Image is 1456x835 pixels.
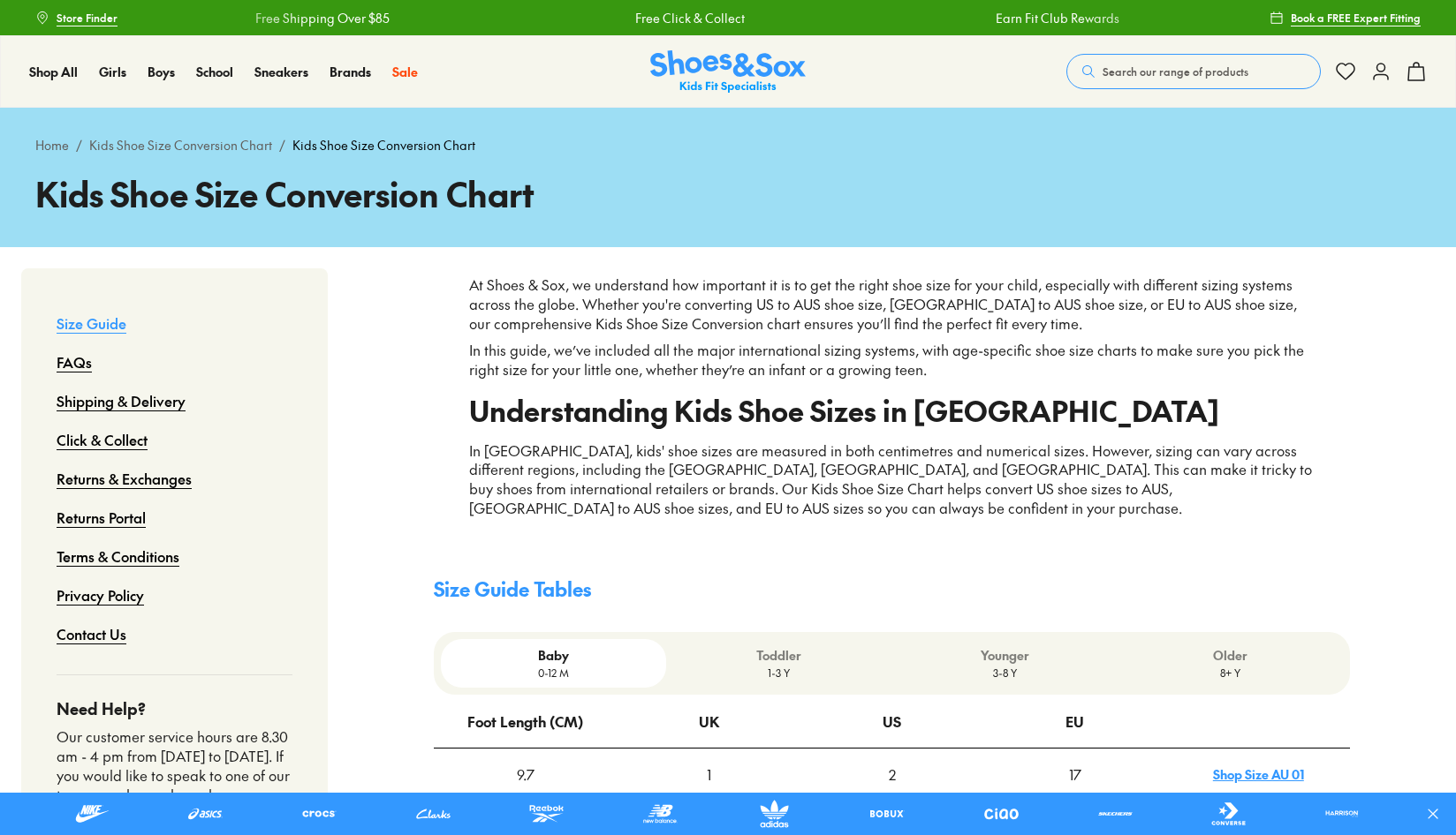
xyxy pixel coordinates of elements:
img: SNS_Logo_Responsive.svg [650,50,806,94]
div: EU [1065,696,1084,746]
a: Free Click & Collect [633,9,742,27]
a: Sneakers [254,63,308,81]
div: Foot Length (CM) [467,696,583,746]
p: In this guide, we’ve included all the major international sizing systems, with age-specific shoe ... [469,341,1315,380]
p: 8+ Y [1125,665,1336,681]
a: Shipping & Delivery [57,381,186,420]
div: 17 [984,749,1165,799]
span: Search our range of products [1103,64,1248,79]
a: Home [35,136,69,154]
a: Store Finder [35,2,118,34]
span: Kids Shoe Size Conversion Chart [292,136,475,154]
a: Contact Us [57,614,126,653]
a: Book a FREE Expert Fitting [1270,2,1421,34]
button: Search our range of products [1066,54,1321,89]
a: Size Guide [57,304,126,342]
p: Baby [448,646,659,665]
div: UK [699,696,719,746]
span: Store Finder [57,10,118,26]
p: Toddler [673,646,884,665]
p: 1-3 Y [673,665,884,681]
h2: Understanding Kids Shoe Sizes in [GEOGRAPHIC_DATA] [469,401,1315,420]
a: Girls [99,63,126,81]
a: Boys [148,63,175,81]
a: Returns & Exchanges [57,459,192,498]
p: 0-12 M [448,665,659,681]
p: Older [1125,646,1336,665]
h1: Kids Shoe Size Conversion Chart [35,169,1421,219]
a: FAQs [57,342,92,381]
div: 1 [618,749,799,799]
div: / / [35,136,1421,154]
a: Free Shipping Over $85 [253,9,387,27]
p: In [GEOGRAPHIC_DATA], kids' shoe sizes are measured in both centimetres and numerical sizes. Howe... [469,441,1315,519]
span: Book a FREE Expert Fitting [1291,10,1421,26]
a: Earn Fit Club Rewards [993,9,1117,27]
h4: Size Guide Tables [434,575,1350,604]
div: 2 [801,749,982,799]
p: Younger [899,646,1111,665]
a: Kids Shoe Size Conversion Chart [89,136,272,154]
h4: Need Help? [57,696,292,720]
a: Returns Portal [57,498,146,537]
a: Sale [392,63,418,81]
a: Shop Size AU 01 [1213,765,1304,783]
div: 9.7 [435,749,616,799]
a: Privacy Policy [57,575,144,614]
a: Shoes & Sox [650,50,806,94]
a: Terms & Conditions [57,537,179,575]
a: Brands [330,63,371,81]
a: School [196,63,233,81]
p: 3-8 Y [899,665,1111,681]
a: Click & Collect [57,420,148,459]
div: US [883,696,901,746]
a: Shop All [29,63,78,81]
p: At Shoes & Sox, we understand how important it is to get the right shoe size for your child, espe... [469,275,1315,334]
